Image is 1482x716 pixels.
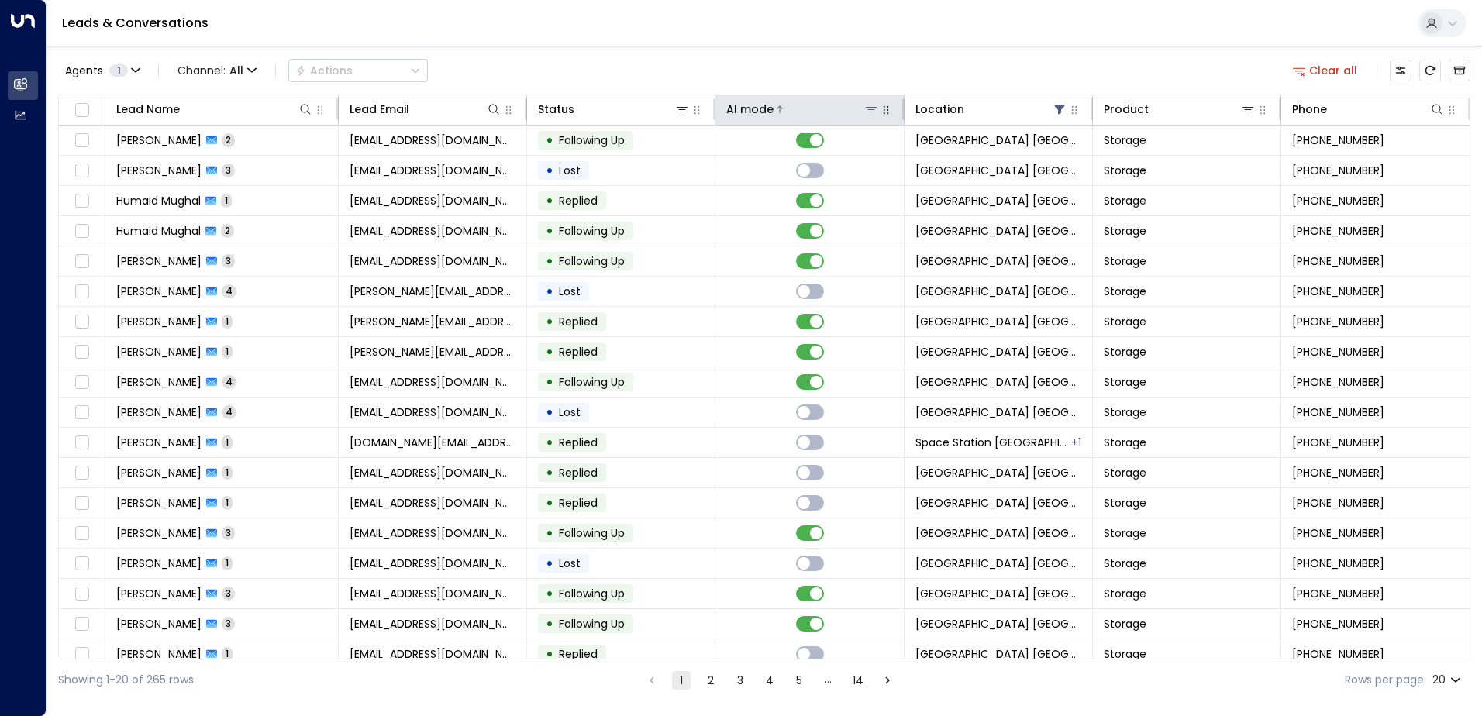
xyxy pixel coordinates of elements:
[222,617,235,630] span: 3
[915,284,1081,299] span: Space Station Kings Heath
[546,157,553,184] div: •
[1104,404,1146,420] span: Storage
[559,374,625,390] span: Following Up
[116,223,201,239] span: Humaid Mughal
[1104,525,1146,541] span: Storage
[1449,60,1470,81] button: Archived Leads
[116,374,202,390] span: Sophie Roberts
[1292,616,1384,632] span: +447305834389
[222,435,233,449] span: 1
[915,404,1081,420] span: Space Station Kings Heath
[701,671,720,690] button: Go to page 2
[116,344,202,360] span: Danielle Mooney
[62,14,209,32] a: Leads & Conversations
[1104,465,1146,480] span: Storage
[350,100,409,119] div: Lead Email
[819,671,838,690] div: …
[1292,193,1384,208] span: +447948475677
[116,100,180,119] div: Lead Name
[915,495,1081,511] span: Space Station Kings Heath
[546,580,553,607] div: •
[915,556,1081,571] span: Space Station Kings Heath
[915,435,1070,450] span: Space Station Garretts Green
[559,314,598,329] span: Replied
[288,59,428,82] button: Actions
[546,611,553,637] div: •
[1292,284,1384,299] span: +447957836149
[878,671,897,690] button: Go to next page
[72,282,91,301] span: Toggle select row
[538,100,690,119] div: Status
[350,100,501,119] div: Lead Email
[1104,253,1146,269] span: Storage
[222,587,235,600] span: 3
[1292,435,1384,450] span: +447735996057
[229,64,243,77] span: All
[72,131,91,150] span: Toggle select row
[222,133,235,146] span: 2
[116,495,202,511] span: Emma Stockbridge
[915,100,964,119] div: Location
[546,399,553,425] div: •
[1390,60,1411,81] button: Customize
[72,101,91,120] span: Toggle select all
[915,253,1081,269] span: Space Station Kings Heath
[1292,374,1384,390] span: +447777512408
[559,586,625,601] span: Following Up
[559,193,598,208] span: Replied
[116,133,202,148] span: Michael Anthony
[546,339,553,365] div: •
[350,525,515,541] span: smehakdeep554@gmail.com
[559,253,625,269] span: Following Up
[1104,284,1146,299] span: Storage
[915,163,1081,178] span: Space Station Kings Heath
[116,404,202,420] span: Sally Johnson
[726,100,878,119] div: AI mode
[222,284,236,298] span: 4
[1292,495,1384,511] span: +447736733504
[72,403,91,422] span: Toggle select row
[288,59,428,82] div: Button group with a nested menu
[72,312,91,332] span: Toggle select row
[72,252,91,271] span: Toggle select row
[116,616,202,632] span: Sam Salah
[222,375,236,388] span: 4
[915,314,1081,329] span: Space Station Kings Heath
[1292,465,1384,480] span: +447736733504
[72,463,91,483] span: Toggle select row
[1104,435,1146,450] span: Storage
[546,460,553,486] div: •
[546,490,553,516] div: •
[350,253,515,269] span: royalbluedress@hotmail.co.uk
[116,646,202,662] span: Ted Bundy
[58,672,194,688] div: Showing 1-20 of 265 rows
[350,133,515,148] span: michaelanthony1252@gmail.com
[72,343,91,362] span: Toggle select row
[350,586,515,601] span: oliviacreative220@gmail.com
[1104,616,1146,632] span: Storage
[915,193,1081,208] span: Space Station Kings Heath
[546,550,553,577] div: •
[559,133,625,148] span: Following Up
[790,671,808,690] button: Go to page 5
[65,65,103,76] span: Agents
[1292,314,1384,329] span: +447902709140
[546,218,553,244] div: •
[350,314,515,329] span: edward.brick@balfourbeattyvinci.com
[1292,525,1384,541] span: +447387870062
[1292,163,1384,178] span: +447973724180
[350,556,515,571] span: thepeanut32@hotmail.com
[546,248,553,274] div: •
[559,344,598,360] span: Replied
[672,671,691,690] button: page 1
[1292,253,1384,269] span: +447891542015
[72,645,91,664] span: Toggle select row
[116,314,202,329] span: Edward Brick
[171,60,263,81] button: Channel:All
[546,429,553,456] div: •
[546,188,553,214] div: •
[222,647,233,660] span: 1
[559,556,581,571] span: Lost
[731,671,750,690] button: Go to page 3
[72,614,91,634] span: Toggle select row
